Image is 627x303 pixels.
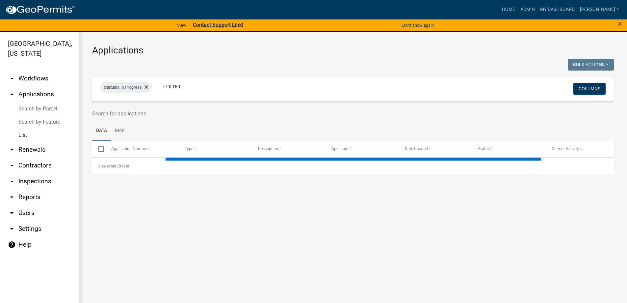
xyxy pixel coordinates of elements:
[178,141,251,157] datatable-header-cell: Type
[258,146,278,151] span: Description
[325,141,399,157] datatable-header-cell: Applicant
[618,20,622,28] button: Close
[104,85,116,90] span: Status
[573,83,606,95] button: Columns
[100,82,152,93] div: is In Progress
[577,3,622,16] a: [PERSON_NAME]
[405,146,428,151] span: Date Created
[499,3,518,16] a: Home
[518,3,537,16] a: Admin
[105,141,178,157] datatable-header-cell: Application Number
[98,164,119,168] span: 0 selected /
[8,146,16,154] i: arrow_drop_down
[92,158,614,174] div: 0 total
[8,90,16,98] i: arrow_drop_up
[157,81,186,93] a: + Filter
[92,141,105,157] datatable-header-cell: Select
[8,193,16,201] i: arrow_drop_down
[472,141,545,157] datatable-header-cell: Status
[252,141,325,157] datatable-header-cell: Description
[111,146,147,151] span: Application Number
[92,107,525,120] input: Search for applications
[174,20,189,31] a: View
[537,3,577,16] a: My Dashboard
[331,146,349,151] span: Applicant
[618,19,622,28] span: ×
[552,146,579,151] span: Current Activity
[399,141,472,157] datatable-header-cell: Date Created
[8,225,16,233] i: arrow_drop_down
[8,75,16,82] i: arrow_drop_down
[8,162,16,169] i: arrow_drop_down
[111,120,129,141] a: Map
[185,146,193,151] span: Type
[400,20,436,31] button: Don't show again
[92,45,614,56] h3: Applications
[478,146,490,151] span: Status
[568,59,614,71] button: Bulk Actions
[545,141,619,157] datatable-header-cell: Current Activity
[8,241,16,249] i: help
[92,120,111,141] a: Data
[193,22,243,28] strong: Contact Support Link!
[8,209,16,217] i: arrow_drop_down
[8,177,16,185] i: arrow_drop_down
